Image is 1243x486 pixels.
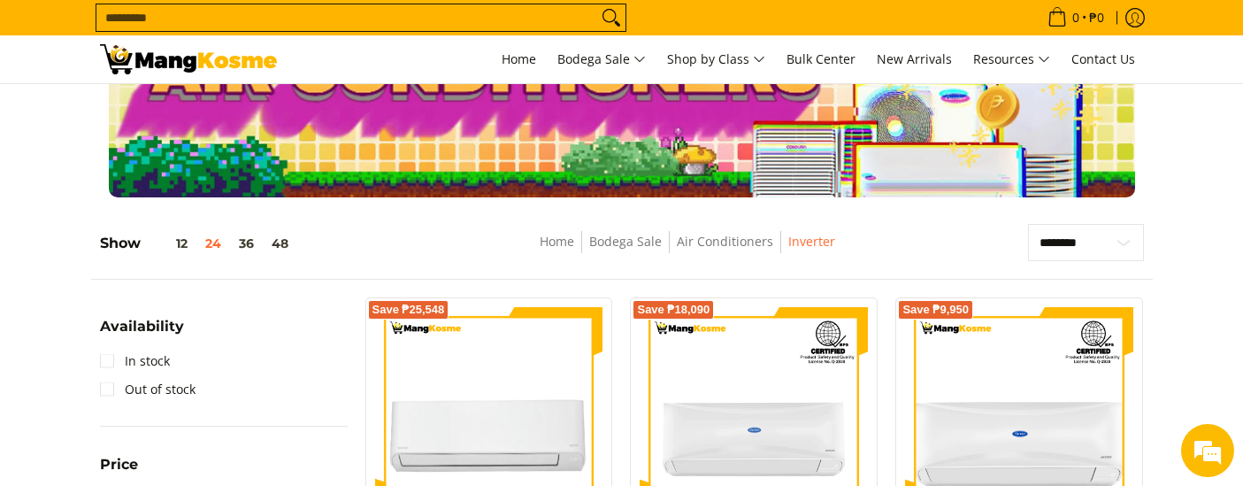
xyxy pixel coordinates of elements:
a: In stock [100,347,170,375]
span: Availability [100,320,184,334]
a: Out of stock [100,375,196,404]
button: 36 [230,236,263,251]
span: Bulk Center [786,50,856,67]
a: Home [493,35,545,83]
button: Search [597,4,625,31]
img: Bodega Sale Aircon l Mang Kosme: Home Appliances Warehouse Sale Window Type [100,44,277,74]
a: Bodega Sale [549,35,655,83]
div: Chat with us now [92,99,297,122]
button: 48 [263,236,297,251]
span: Inverter [788,231,835,253]
span: Bodega Sale [557,49,646,71]
a: Bulk Center [778,35,864,83]
button: 12 [141,236,196,251]
span: New Arrivals [877,50,952,67]
span: Contact Us [1071,50,1135,67]
a: Shop by Class [658,35,774,83]
span: Price [100,458,138,472]
nav: Breadcrumbs [419,231,955,271]
h5: Show [100,235,297,252]
div: Minimize live chat window [290,9,333,51]
span: Save ₱18,090 [637,305,710,315]
a: Home [540,233,574,250]
span: Shop by Class [667,49,765,71]
textarea: Type your message and hit 'Enter' [9,310,337,372]
nav: Main Menu [295,35,1144,83]
a: Resources [964,35,1059,83]
a: Contact Us [1063,35,1144,83]
summary: Open [100,320,184,347]
span: Save ₱25,548 [372,305,445,315]
span: Resources [973,49,1050,71]
span: We're online! [103,136,244,315]
span: • [1042,8,1109,27]
summary: Open [100,458,138,485]
a: Air Conditioners [677,233,773,250]
a: Bodega Sale [589,233,662,250]
a: New Arrivals [868,35,961,83]
span: 0 [1070,12,1082,24]
button: 24 [196,236,230,251]
span: ₱0 [1086,12,1107,24]
span: Home [502,50,536,67]
span: Save ₱9,950 [902,305,969,315]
